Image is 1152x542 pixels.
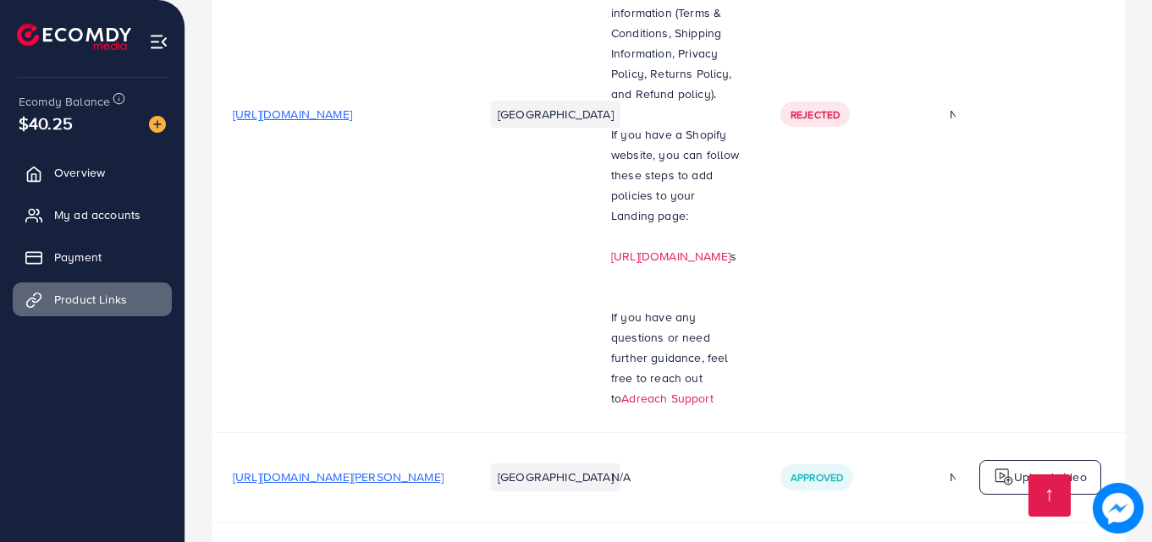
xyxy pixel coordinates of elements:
a: Overview [13,156,172,189]
div: N/A [950,106,1069,123]
a: Product Links [13,282,172,316]
p: Upload video [1014,467,1087,487]
img: image [1093,483,1144,534]
span: N/A [611,468,631,485]
a: Adreach Support [621,390,713,407]
p: If you have any questions or need further guidance, feel free to reach out to [611,307,740,408]
span: [URL][DOMAIN_NAME] [233,106,352,123]
div: N/A [950,468,1069,485]
p: If you have a Shopify website, you can follow these steps to add policies to your Landing page: [611,124,740,226]
span: Overview [54,164,105,181]
p: s [611,246,740,266]
li: [GEOGRAPHIC_DATA] [491,101,620,128]
span: Payment [54,249,102,266]
img: logo [17,24,131,50]
span: [URL][DOMAIN_NAME][PERSON_NAME] [233,468,444,485]
a: [URL][DOMAIN_NAME] [611,248,730,265]
img: menu [149,32,168,52]
span: Approved [791,470,843,485]
img: image [149,116,166,133]
a: Payment [13,240,172,274]
a: My ad accounts [13,198,172,232]
img: logo [994,467,1014,487]
span: $40.25 [19,111,73,135]
span: Rejected [791,107,840,122]
span: My ad accounts [54,206,141,223]
span: Ecomdy Balance [19,93,110,110]
span: Product Links [54,291,127,308]
li: [GEOGRAPHIC_DATA] [491,463,620,490]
